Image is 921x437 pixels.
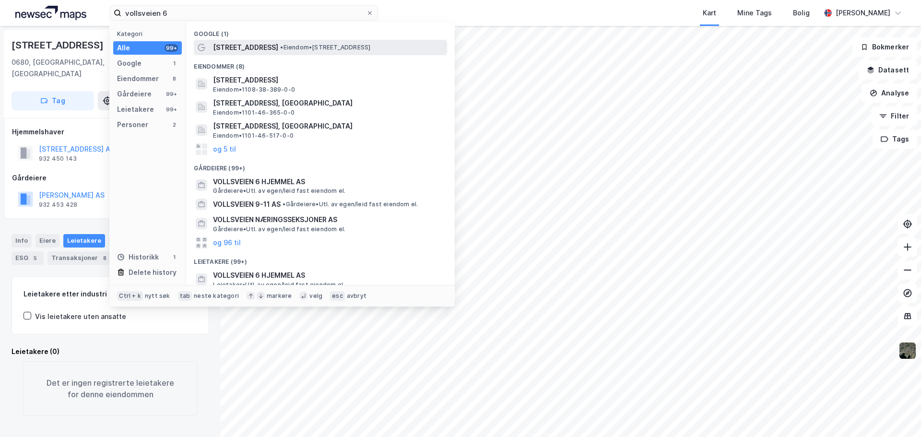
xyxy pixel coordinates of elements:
div: Vis leietakere uten ansatte [35,311,126,322]
iframe: Chat Widget [873,391,921,437]
div: Kategori [117,30,182,37]
div: Leietakere (99+) [186,250,455,268]
span: VOLLSVEIEN 6 HJEMMEL AS [213,176,443,188]
span: • [280,44,283,51]
div: Leietakere etter industri [24,288,197,300]
div: ESG [12,251,44,265]
div: Alle [117,42,130,54]
div: Personer [117,119,148,130]
div: Leietakere [63,234,105,248]
span: Gårdeiere • Utl. av egen/leid fast eiendom el. [213,187,345,195]
div: 2 [170,121,178,129]
div: velg [309,292,322,300]
div: 932 453 428 [39,201,77,209]
div: Datasett [109,234,156,248]
div: [STREET_ADDRESS] [12,37,106,53]
div: Google (1) [186,23,455,40]
div: Historikk [117,251,159,263]
div: Google [117,58,142,69]
div: Leietakere (0) [12,346,209,357]
button: Datasett [859,60,917,80]
div: nytt søk [145,292,170,300]
div: Gårdeiere [117,88,152,100]
div: Kontrollprogram for chat [873,391,921,437]
img: 9k= [898,342,917,360]
span: Gårdeiere • Utl. av egen/leid fast eiendom el. [283,201,418,208]
button: Filter [871,106,917,126]
span: VOLLSVEIEN NÆRINGSSEKSJONER AS [213,214,443,225]
div: Gårdeiere [12,172,209,184]
button: og 96 til [213,237,241,248]
div: Kart [703,7,716,19]
span: Eiendom • 1101-46-365-0-0 [213,109,295,117]
img: logo.a4113a55bc3d86da70a041830d287a7e.svg [15,6,86,20]
div: 5 [30,253,40,263]
div: 99+ [165,90,178,98]
span: Gårdeiere • Utl. av egen/leid fast eiendom el. [213,225,345,233]
span: [STREET_ADDRESS], [GEOGRAPHIC_DATA] [213,97,443,109]
div: Ctrl + k [117,291,143,301]
div: Bolig [793,7,810,19]
span: VOLLSVEIEN 9-11 AS [213,199,281,210]
div: tab [178,291,192,301]
span: Eiendom • 1108-38-389-0-0 [213,86,295,94]
span: Eiendom • [STREET_ADDRESS] [280,44,370,51]
span: Leietaker • Utl. av egen/leid fast eiendom el. [213,281,344,289]
button: Bokmerker [852,37,917,57]
div: Delete history [129,267,177,278]
div: 1 [170,253,178,261]
div: [PERSON_NAME] [836,7,890,19]
span: [STREET_ADDRESS] [213,42,278,53]
div: markere [267,292,292,300]
div: esc [330,291,345,301]
span: VOLLSVEIEN 6 HJEMMEL AS [213,270,443,281]
div: 99+ [165,106,178,113]
button: og 5 til [213,143,236,155]
div: 932 450 143 [39,155,77,163]
button: Analyse [862,83,917,103]
div: 0680, [GEOGRAPHIC_DATA], [GEOGRAPHIC_DATA] [12,57,133,80]
div: neste kategori [194,292,239,300]
div: Eiendommer [117,73,159,84]
button: Tag [12,91,94,110]
div: Eiendommer (8) [186,55,455,72]
div: Hjemmelshaver [12,126,209,138]
span: • [283,201,285,208]
div: 1 [170,59,178,67]
div: Gårdeiere (99+) [186,157,455,174]
span: [STREET_ADDRESS] [213,74,443,86]
div: Eiere [35,234,59,248]
div: 99+ [165,44,178,52]
div: avbryt [347,292,366,300]
div: Mine Tags [737,7,772,19]
div: 8 [170,75,178,83]
div: Transaksjoner [47,251,113,265]
div: Info [12,234,32,248]
div: Leietakere [117,104,154,115]
button: Tags [873,130,917,149]
div: Det er ingen registrerte leietakere for denne eiendommen [23,361,198,416]
div: 8 [100,253,109,263]
input: Søk på adresse, matrikkel, gårdeiere, leietakere eller personer [121,6,366,20]
span: Eiendom • 1101-46-517-0-0 [213,132,294,140]
span: [STREET_ADDRESS], [GEOGRAPHIC_DATA] [213,120,443,132]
